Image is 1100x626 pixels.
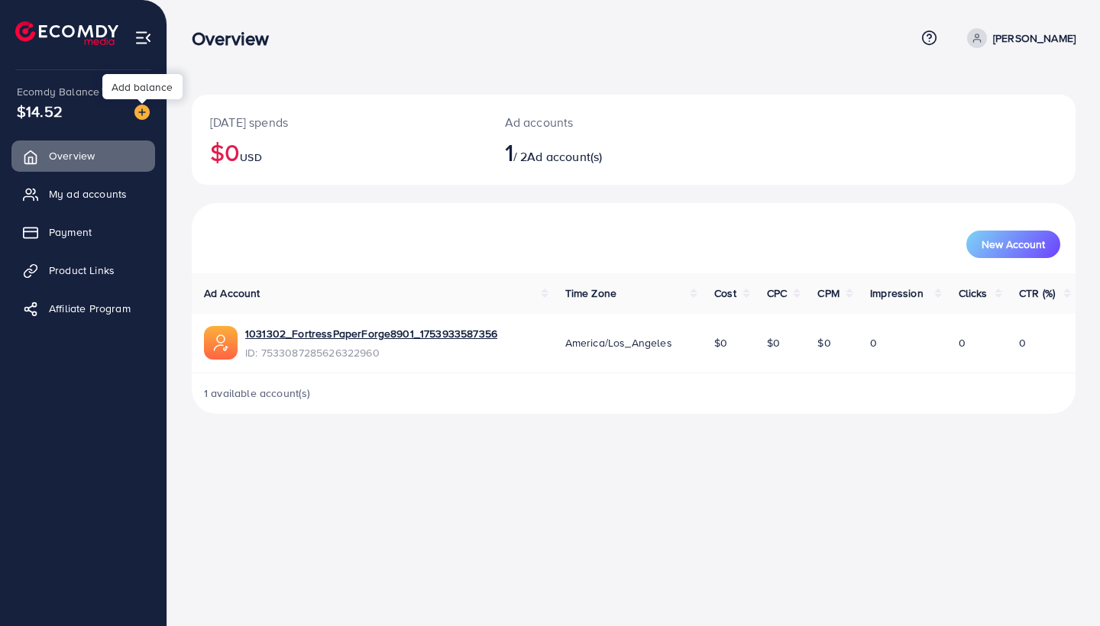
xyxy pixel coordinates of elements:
span: USD [240,150,261,165]
span: Time Zone [565,286,616,301]
h2: / 2 [505,137,689,166]
h2: $0 [210,137,468,166]
h3: Overview [192,27,281,50]
span: Ad Account [204,286,260,301]
p: Ad accounts [505,113,689,131]
a: 1031302_FortressPaperForge8901_1753933587356 [245,326,497,341]
span: New Account [982,239,1045,250]
span: CPM [817,286,839,301]
a: Overview [11,140,155,171]
span: My ad accounts [49,186,127,202]
span: Overview [49,148,95,163]
img: menu [134,29,152,47]
span: $14.52 [17,100,63,122]
span: Product Links [49,263,115,278]
span: Cost [714,286,736,301]
span: Ecomdy Balance [17,84,99,99]
p: [PERSON_NAME] [993,29,1076,47]
span: Payment [49,224,92,240]
a: Payment [11,217,155,247]
div: Add balance [102,74,183,99]
span: Affiliate Program [49,301,131,316]
a: My ad accounts [11,179,155,209]
span: 0 [870,335,877,350]
span: 0 [1019,335,1026,350]
span: $0 [767,335,780,350]
img: ic-ads-acc.e4c84228.svg [204,326,238,360]
span: CTR (%) [1019,286,1055,301]
span: Impression [870,286,924,301]
img: logo [15,21,118,45]
span: $0 [714,335,727,350]
img: image [134,105,150,120]
span: 1 available account(s) [204,386,311,401]
span: ID: 7533087285626322960 [245,345,497,360]
span: America/Los_Angeles [565,335,672,350]
a: [PERSON_NAME] [961,28,1076,48]
button: New Account [966,231,1060,258]
a: Affiliate Program [11,293,155,324]
span: CPC [767,286,787,301]
span: Ad account(s) [527,148,602,165]
a: Product Links [11,255,155,286]
span: 1 [505,134,513,169]
iframe: Chat [1035,557,1089,615]
span: 0 [959,335,966,350]
span: Clicks [959,286,988,301]
p: [DATE] spends [210,113,468,131]
span: $0 [817,335,830,350]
